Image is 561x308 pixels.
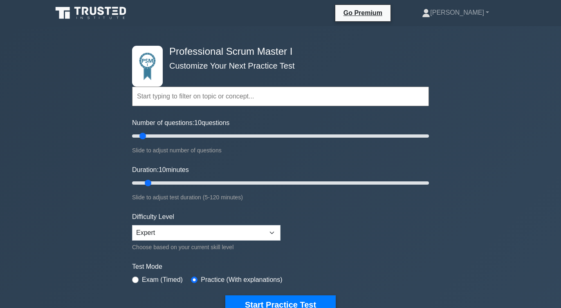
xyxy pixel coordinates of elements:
label: Duration: minutes [132,165,189,175]
a: Go Premium [339,8,387,18]
span: 10 [159,166,166,173]
input: Start typing to filter on topic or concept... [132,87,429,106]
label: Test Mode [132,262,429,272]
label: Practice (With explanations) [201,275,282,285]
div: Choose based on your current skill level [132,242,280,252]
label: Number of questions: questions [132,118,229,128]
span: 10 [194,119,202,126]
h4: Professional Scrum Master I [166,46,389,58]
a: [PERSON_NAME] [402,4,509,21]
div: Slide to adjust number of questions [132,145,429,155]
label: Difficulty Level [132,212,174,222]
label: Exam (Timed) [142,275,183,285]
div: Slide to adjust test duration (5-120 minutes) [132,192,429,202]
